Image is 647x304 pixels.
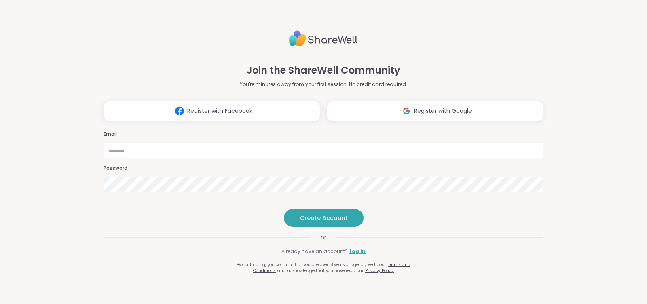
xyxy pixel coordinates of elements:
[237,262,386,268] span: By continuing, you confirm that you are over 18 years of age, agree to our
[104,131,543,138] h3: Email
[327,101,543,121] button: Register with Google
[253,262,410,274] a: Terms and Conditions
[277,268,364,274] span: and acknowledge that you have read our
[284,209,364,227] button: Create Account
[187,107,252,115] span: Register with Facebook
[247,63,400,78] h1: Join the ShareWell Community
[172,103,187,118] img: ShareWell Logomark
[104,101,320,121] button: Register with Facebook
[104,165,543,172] h3: Password
[365,268,394,274] a: Privacy Policy
[349,248,366,255] a: Log in
[300,214,347,222] span: Create Account
[399,103,414,118] img: ShareWell Logomark
[281,248,348,255] span: Already have an account?
[414,107,472,115] span: Register with Google
[289,27,358,50] img: ShareWell Logo
[240,81,407,88] p: You're minutes away from your first session. No credit card required.
[311,233,336,241] span: or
